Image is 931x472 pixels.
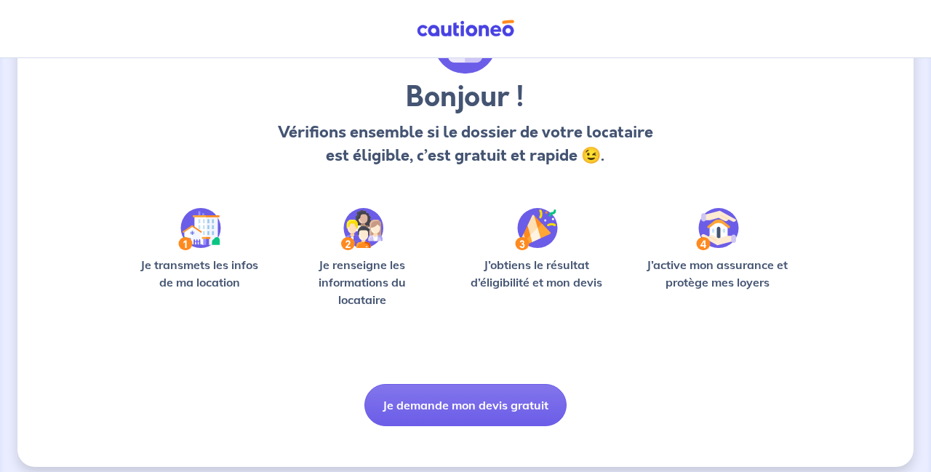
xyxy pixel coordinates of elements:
[288,256,436,308] p: Je renseigne les informations du locataire
[411,20,520,38] img: Cautioneo
[341,208,383,250] img: /static/c0a346edaed446bb123850d2d04ad552/Step-2.svg
[696,208,739,250] img: /static/bfff1cf634d835d9112899e6a3df1a5d/Step-4.svg
[178,208,221,250] img: /static/90a569abe86eec82015bcaae536bd8e6/Step-1.svg
[273,121,657,167] p: Vérifions ensemble si le dossier de votre locataire est éligible, c’est gratuit et rapide 😉.
[134,256,265,291] p: Je transmets les infos de ma location
[364,384,567,426] button: Je demande mon devis gratuit
[459,256,614,291] p: J’obtiens le résultat d’éligibilité et mon devis
[637,256,797,291] p: J’active mon assurance et protège mes loyers
[273,80,657,115] h3: Bonjour !
[515,208,558,250] img: /static/f3e743aab9439237c3e2196e4328bba9/Step-3.svg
